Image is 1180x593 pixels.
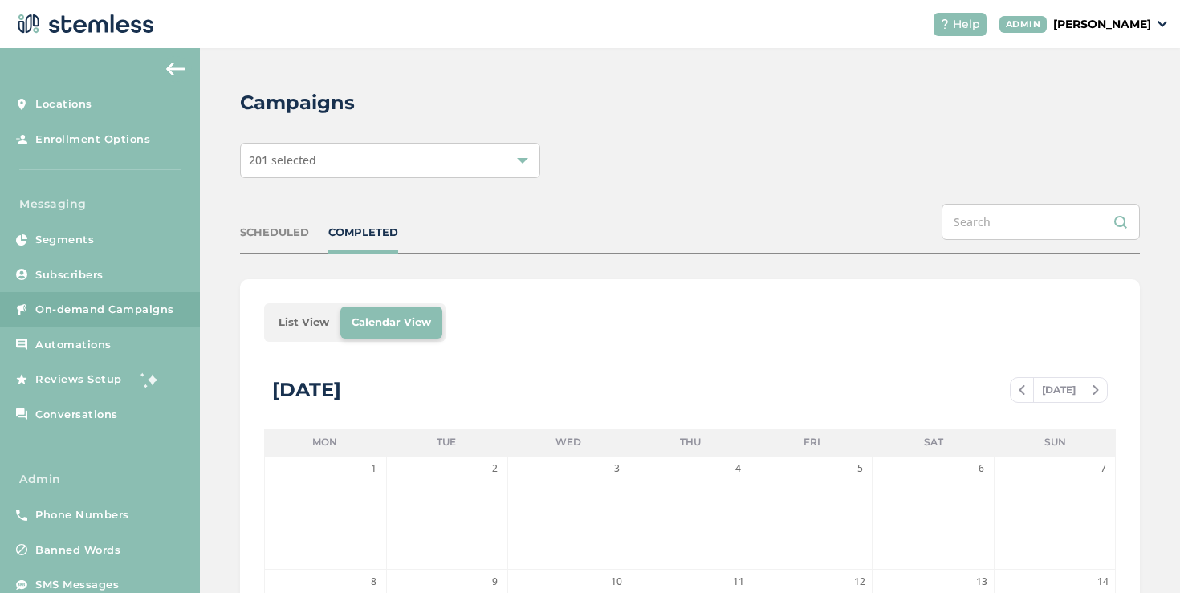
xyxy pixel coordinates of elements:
p: [PERSON_NAME] [1053,16,1151,33]
span: On-demand Campaigns [35,302,174,318]
img: icon-chevron-left-b8c47ebb.svg [1019,385,1025,395]
iframe: Chat Widget [1100,516,1180,593]
li: Wed [507,429,629,456]
div: [DATE] [272,376,341,404]
span: 9 [487,574,503,590]
span: 13 [974,574,990,590]
span: 6 [974,461,990,477]
li: Tue [386,429,508,456]
span: 2 [487,461,503,477]
span: Banned Words [35,542,120,558]
span: [DATE] [1033,378,1084,402]
span: 5 [852,461,868,477]
span: Phone Numbers [35,507,129,523]
span: 8 [366,574,382,590]
li: Sat [873,429,995,456]
span: 201 selected [249,152,316,168]
div: SCHEDULED [240,225,309,241]
div: ADMIN [999,16,1048,33]
h2: Campaigns [240,88,355,117]
li: List View [267,307,340,339]
span: 1 [366,461,382,477]
li: Mon [264,429,386,456]
span: 11 [730,574,747,590]
span: Subscribers [35,267,104,283]
span: Enrollment Options [35,132,150,148]
span: Automations [35,337,112,353]
span: Reviews Setup [35,372,122,388]
img: icon-arrow-back-accent-c549486e.svg [166,63,185,75]
li: Thu [629,429,751,456]
img: icon-chevron-right-bae969c5.svg [1093,385,1099,395]
input: Search [942,204,1140,240]
li: Sun [994,429,1116,456]
span: 14 [1095,574,1111,590]
span: SMS Messages [35,577,119,593]
img: logo-dark-0685b13c.svg [13,8,154,40]
img: icon_down-arrow-small-66adaf34.svg [1158,21,1167,27]
img: glitter-stars-b7820f95.gif [134,364,166,396]
span: Locations [35,96,92,112]
img: icon-help-white-03924b79.svg [940,19,950,29]
span: Segments [35,232,94,248]
span: 3 [608,461,625,477]
span: 7 [1095,461,1111,477]
li: Calendar View [340,307,442,339]
span: 4 [730,461,747,477]
span: Conversations [35,407,118,423]
div: COMPLETED [328,225,398,241]
span: Help [953,16,980,33]
li: Fri [751,429,873,456]
span: 10 [608,574,625,590]
span: 12 [852,574,868,590]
